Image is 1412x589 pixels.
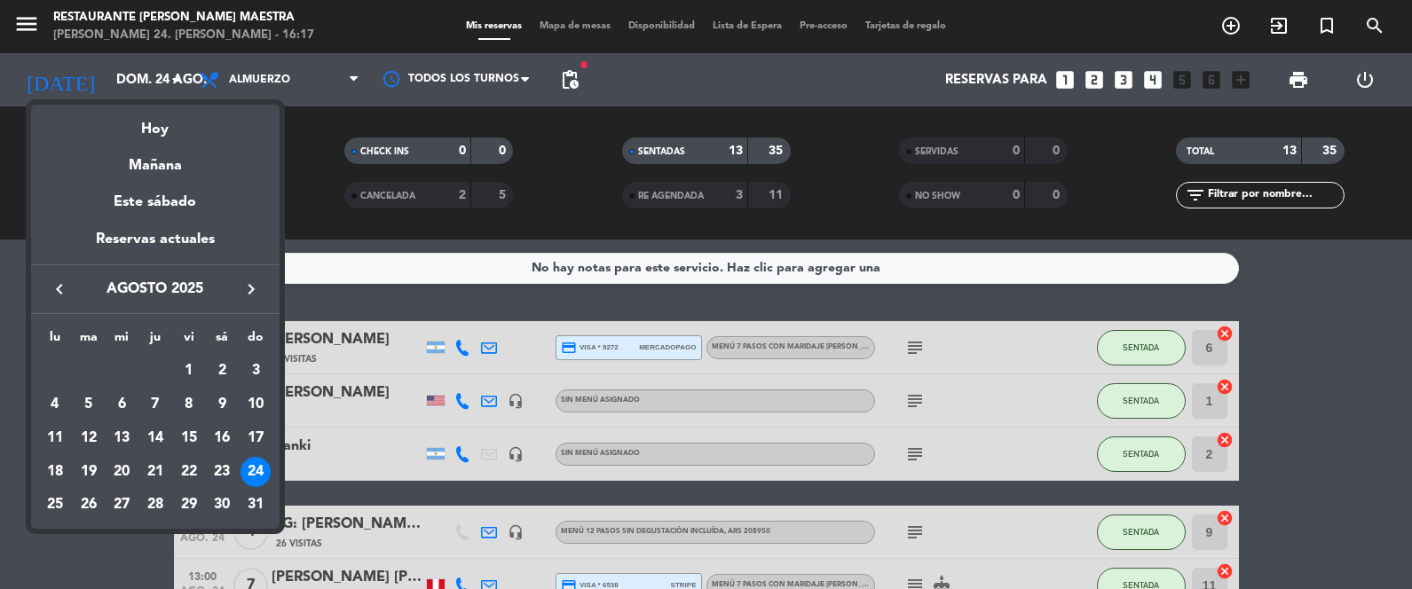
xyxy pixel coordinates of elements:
[40,490,70,520] div: 25
[138,327,172,355] th: jueves
[31,177,280,227] div: Este sábado
[72,388,106,421] td: 5 de agosto de 2025
[49,279,70,300] i: keyboard_arrow_left
[72,488,106,522] td: 26 de agosto de 2025
[241,490,271,520] div: 31
[174,457,204,487] div: 22
[106,423,137,453] div: 13
[172,488,206,522] td: 29 de agosto de 2025
[40,457,70,487] div: 18
[140,490,170,520] div: 28
[206,488,240,522] td: 30 de agosto de 2025
[206,327,240,355] th: sábado
[174,490,204,520] div: 29
[38,455,72,489] td: 18 de agosto de 2025
[172,388,206,421] td: 8 de agosto de 2025
[38,421,72,455] td: 11 de agosto de 2025
[138,388,172,421] td: 7 de agosto de 2025
[40,423,70,453] div: 11
[239,455,272,489] td: 24 de agosto de 2025
[241,423,271,453] div: 17
[241,357,271,387] div: 3
[105,421,138,455] td: 13 de agosto de 2025
[140,423,170,453] div: 14
[172,455,206,489] td: 22 de agosto de 2025
[206,421,240,455] td: 16 de agosto de 2025
[74,490,104,520] div: 26
[241,457,271,487] div: 24
[40,389,70,420] div: 4
[138,455,172,489] td: 21 de agosto de 2025
[140,389,170,420] div: 7
[74,423,104,453] div: 12
[241,389,271,420] div: 10
[174,389,204,420] div: 8
[106,457,137,487] div: 20
[106,490,137,520] div: 27
[105,388,138,421] td: 6 de agosto de 2025
[207,490,237,520] div: 30
[105,327,138,355] th: miércoles
[174,357,204,387] div: 1
[239,355,272,389] td: 3 de agosto de 2025
[239,388,272,421] td: 10 de agosto de 2025
[207,457,237,487] div: 23
[235,278,267,301] button: keyboard_arrow_right
[105,488,138,522] td: 27 de agosto de 2025
[172,355,206,389] td: 1 de agosto de 2025
[38,327,72,355] th: lunes
[239,488,272,522] td: 31 de agosto de 2025
[38,355,172,389] td: AGO.
[38,388,72,421] td: 4 de agosto de 2025
[106,389,137,420] div: 6
[72,421,106,455] td: 12 de agosto de 2025
[206,455,240,489] td: 23 de agosto de 2025
[72,327,106,355] th: martes
[239,421,272,455] td: 17 de agosto de 2025
[138,421,172,455] td: 14 de agosto de 2025
[140,457,170,487] div: 21
[207,423,237,453] div: 16
[239,327,272,355] th: domingo
[206,388,240,421] td: 9 de agosto de 2025
[31,141,280,177] div: Mañana
[241,279,262,300] i: keyboard_arrow_right
[38,488,72,522] td: 25 de agosto de 2025
[172,327,206,355] th: viernes
[74,389,104,420] div: 5
[75,278,235,301] span: agosto 2025
[105,455,138,489] td: 20 de agosto de 2025
[207,389,237,420] div: 9
[138,488,172,522] td: 28 de agosto de 2025
[207,357,237,387] div: 2
[74,457,104,487] div: 19
[31,105,280,141] div: Hoy
[174,423,204,453] div: 15
[72,455,106,489] td: 19 de agosto de 2025
[43,278,75,301] button: keyboard_arrow_left
[206,355,240,389] td: 2 de agosto de 2025
[31,228,280,264] div: Reservas actuales
[172,421,206,455] td: 15 de agosto de 2025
